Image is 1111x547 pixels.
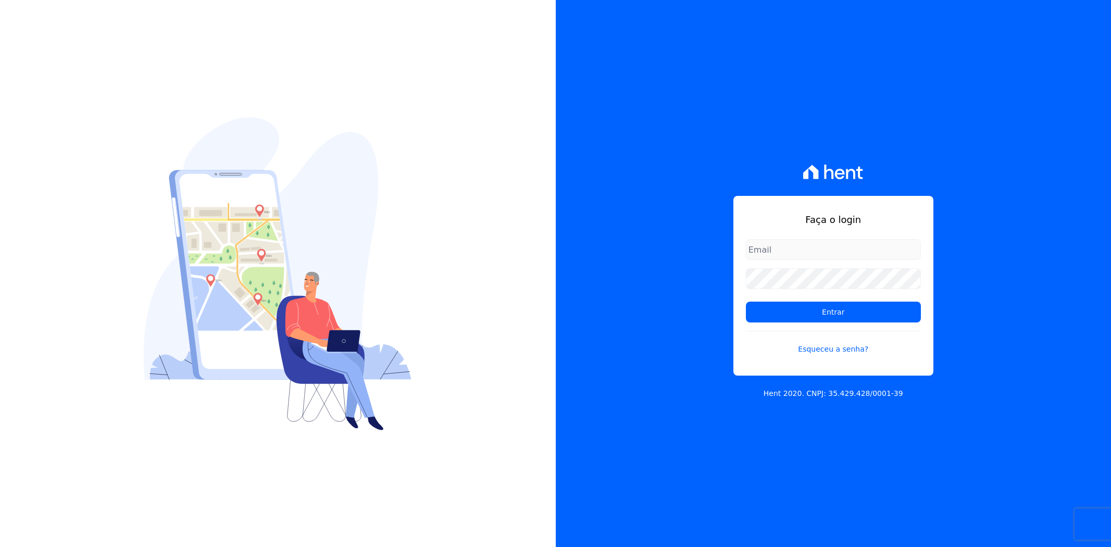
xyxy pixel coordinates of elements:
input: Email [746,239,921,260]
a: Esqueceu a senha? [746,331,921,355]
h1: Faça o login [746,213,921,227]
p: Hent 2020. CNPJ: 35.429.428/0001-39 [764,388,903,399]
input: Entrar [746,302,921,322]
img: Login [144,117,411,430]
